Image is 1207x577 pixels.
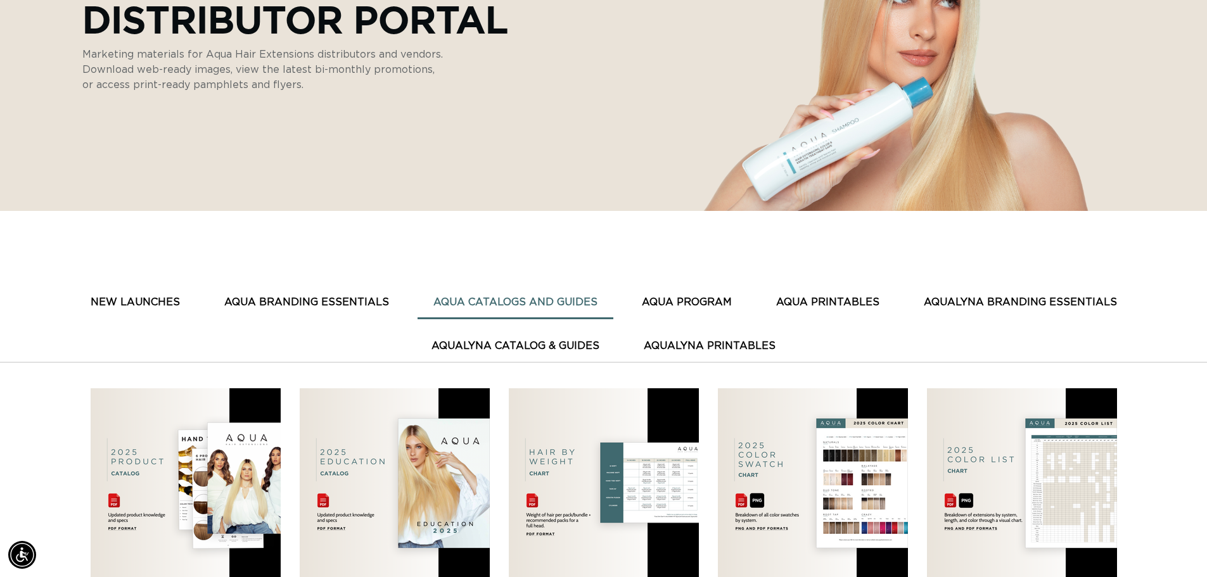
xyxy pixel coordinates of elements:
p: Marketing materials for Aqua Hair Extensions distributors and vendors. Download web-ready images,... [82,47,444,92]
button: AQUA BRANDING ESSENTIALS [208,287,405,318]
iframe: Chat Widget [1144,516,1207,577]
button: AquaLyna Branding Essentials [908,287,1133,318]
button: AQUA PRINTABLES [760,287,895,318]
button: AquaLyna Printables [628,331,791,362]
div: Accessibility Menu [8,541,36,569]
button: AQUA CATALOGS AND GUIDES [418,287,613,318]
button: AquaLyna Catalog & Guides [416,331,615,362]
button: AQUA PROGRAM [626,287,748,318]
button: New Launches [75,287,196,318]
